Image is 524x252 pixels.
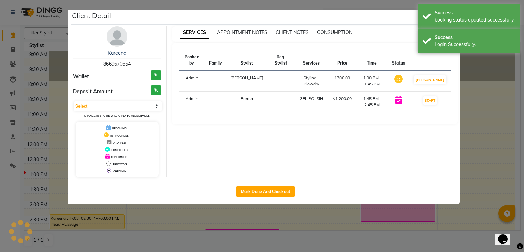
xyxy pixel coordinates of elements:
th: Req. Stylist [267,50,294,71]
img: avatar [107,26,127,47]
span: Deposit Amount [73,88,113,96]
span: UPCOMING [112,127,127,130]
th: Stylist [226,50,267,71]
span: IN PROGRESS [110,134,129,137]
span: CLIENT NOTES [276,29,309,36]
td: 1:45 PM-2:45 PM [356,92,388,112]
div: ₹1,200.00 [333,96,352,102]
a: Kareena [108,50,126,56]
button: Mark Done And Checkout [236,186,295,197]
span: CONSUMPTION [317,29,352,36]
h3: ₹0 [151,85,161,95]
td: - [267,71,294,92]
button: [PERSON_NAME] [414,75,446,84]
span: APPOINTMENT NOTES [217,29,267,36]
div: Styling - Blowdry [299,75,325,87]
td: Admin [179,92,205,112]
th: Price [329,50,356,71]
span: CONFIRMED [111,155,127,159]
div: Success [435,9,515,16]
span: Wallet [73,73,89,81]
h3: ₹0 [151,70,161,80]
span: CHECK-IN [113,170,126,173]
span: SERVICES [180,27,209,39]
th: Family [205,50,226,71]
span: DROPPED [113,141,126,144]
div: GEL POLSIH [299,96,325,102]
td: - [267,92,294,112]
span: Prerna [241,96,253,101]
th: Status [388,50,409,71]
th: Services [294,50,329,71]
th: Time [356,50,388,71]
span: COMPLETED [111,148,128,152]
div: booking status updated successfully [435,16,515,24]
small: Change in status will apply to all services. [84,114,150,117]
span: TENTATIVE [113,163,127,166]
th: Booked by [179,50,205,71]
iframe: chat widget [495,225,517,245]
h5: Client Detail [72,11,111,21]
div: ₹700.00 [333,75,352,81]
div: Success [435,34,515,41]
td: - [205,92,226,112]
td: Admin [179,71,205,92]
div: Login Successfully. [435,41,515,48]
td: 1:00 PM-1:45 PM [356,71,388,92]
td: - [205,71,226,92]
button: START [423,96,437,105]
span: [PERSON_NAME] [230,75,263,80]
span: 8669670654 [103,61,131,67]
